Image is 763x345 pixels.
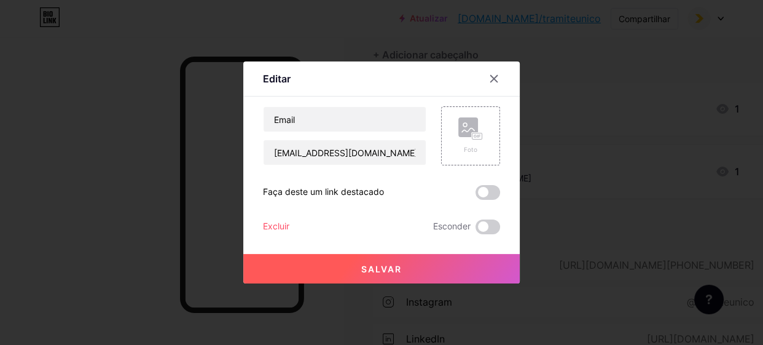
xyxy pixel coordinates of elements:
input: Título [264,107,426,132]
font: Editar [263,73,291,85]
font: Faça deste um link destacado [263,186,384,197]
font: Esconder [433,221,471,231]
input: URL [264,140,426,165]
font: Salvar [361,264,402,274]
button: Salvar [243,254,520,284]
font: Excluir [263,221,289,231]
font: Foto [464,146,477,153]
